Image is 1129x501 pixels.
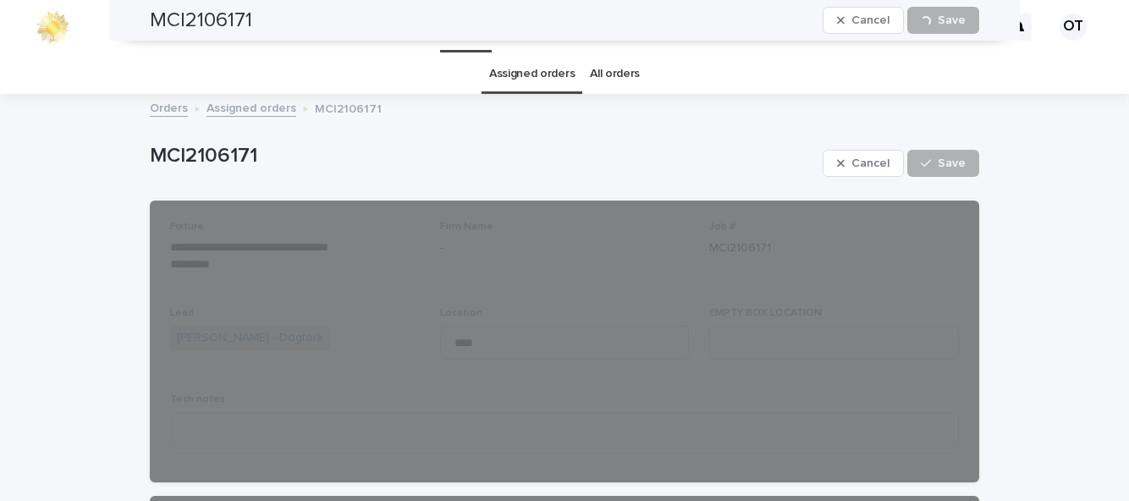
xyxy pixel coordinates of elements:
a: All orders [590,54,640,94]
img: 0ffKfDbyRa2Iv8hnaAqg [34,10,71,44]
div: OT [1060,14,1087,41]
p: MCI2106171 [315,98,382,117]
p: MCI2106171 [150,144,816,168]
span: Save [938,157,966,169]
span: Cancel [851,157,889,169]
button: Cancel [823,150,904,177]
button: Save [907,150,979,177]
a: Assigned orders [489,54,575,94]
a: Orders [150,97,188,117]
a: Assigned orders [207,97,296,117]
